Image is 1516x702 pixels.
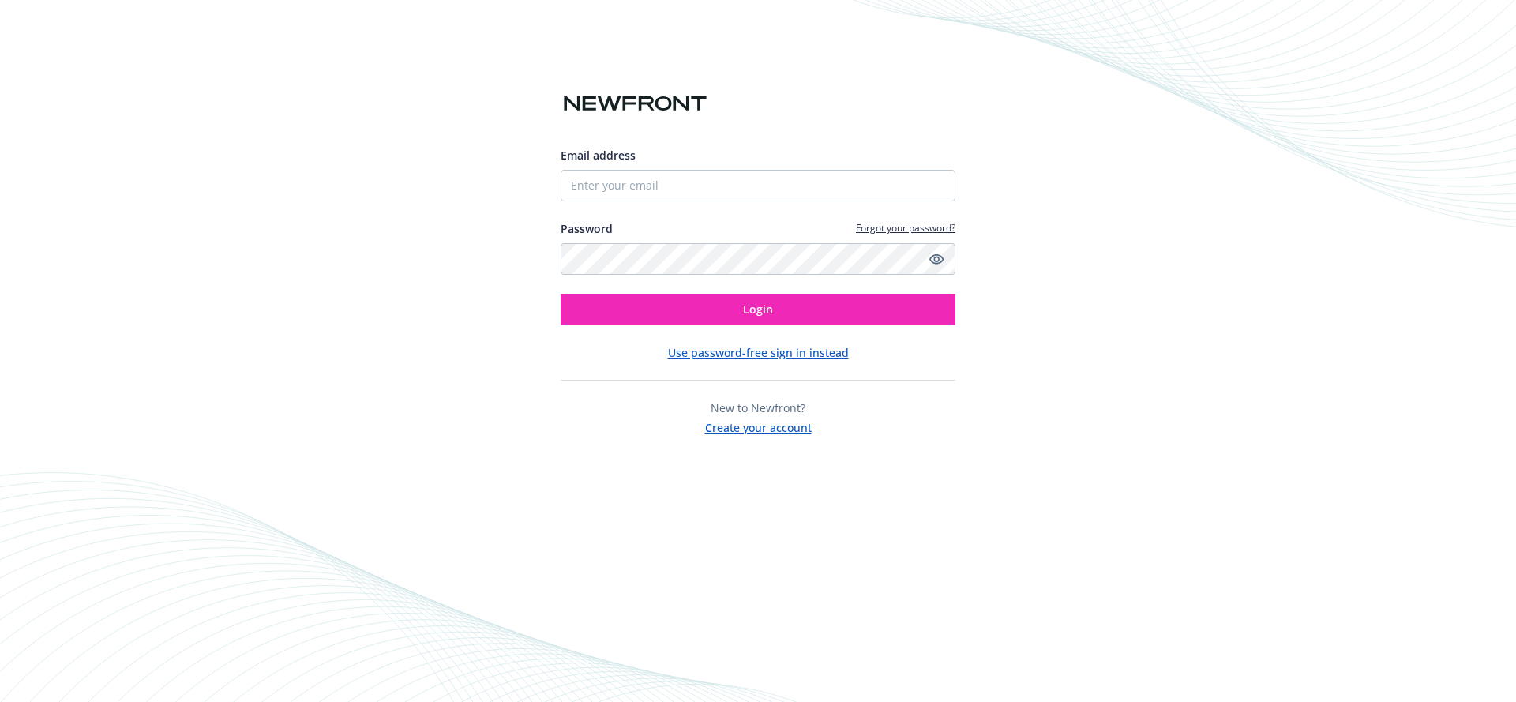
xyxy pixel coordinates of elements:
a: Show password [927,250,946,268]
span: Login [743,302,773,317]
label: Password [561,220,613,237]
button: Create your account [705,416,812,436]
button: Login [561,294,955,325]
input: Enter your password [561,243,955,275]
span: New to Newfront? [711,400,805,415]
input: Enter your email [561,170,955,201]
span: Email address [561,148,636,163]
button: Use password-free sign in instead [668,344,849,361]
img: Newfront logo [561,90,710,118]
a: Forgot your password? [856,221,955,235]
